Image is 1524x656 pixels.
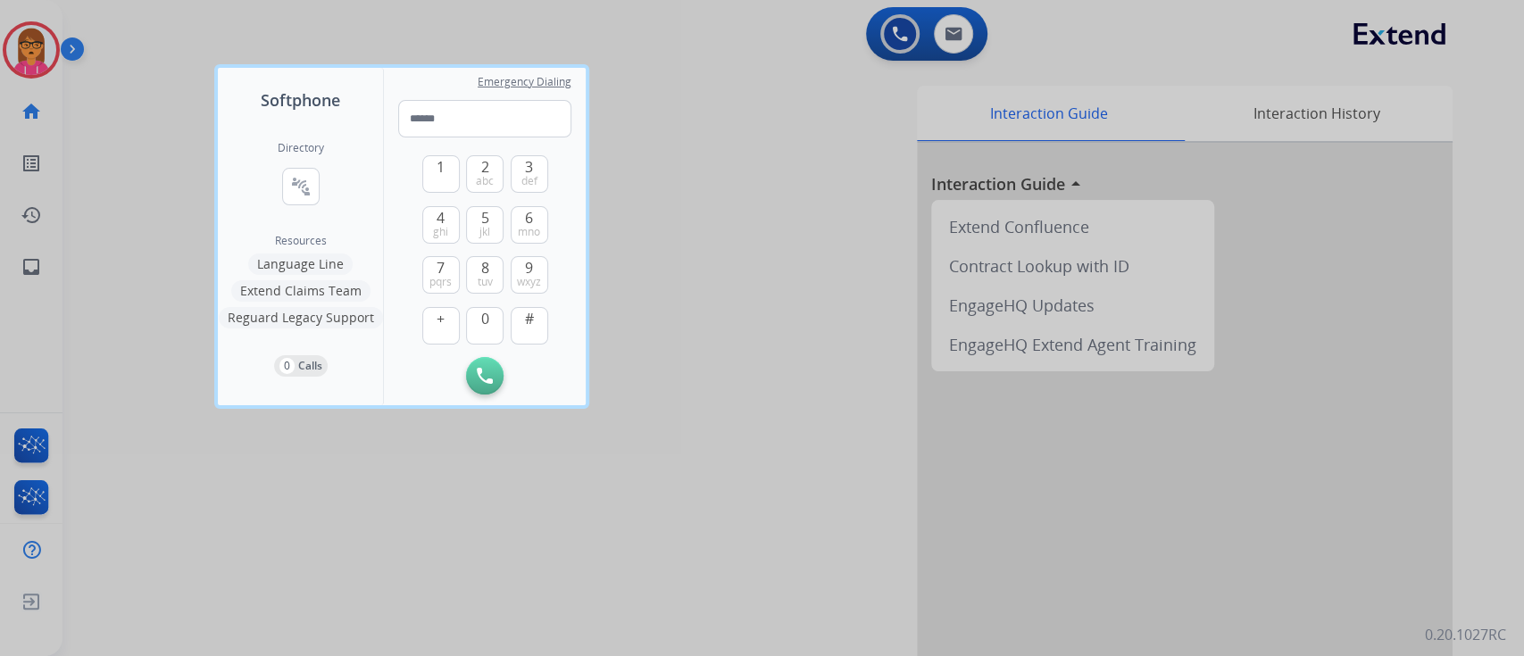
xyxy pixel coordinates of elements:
span: # [525,308,534,329]
span: 7 [437,257,445,278]
p: 0.20.1027RC [1425,624,1506,645]
span: ghi [433,225,448,239]
button: Language Line [248,253,353,275]
span: abc [476,174,494,188]
button: 9wxyz [511,256,548,294]
img: call-button [477,368,493,384]
span: 0 [481,308,489,329]
span: 2 [481,156,489,178]
span: jkl [479,225,490,239]
span: def [521,174,537,188]
button: Extend Claims Team [231,280,371,302]
span: mno [518,225,540,239]
button: + [422,307,460,345]
span: + [437,308,445,329]
span: pqrs [429,275,452,289]
button: 6mno [511,206,548,244]
button: 7pqrs [422,256,460,294]
h2: Directory [278,141,324,155]
p: Calls [298,358,322,374]
span: Softphone [261,87,340,112]
span: Emergency Dialing [478,75,571,89]
button: 2abc [466,155,504,193]
span: 6 [525,207,533,228]
span: tuv [478,275,493,289]
button: 5jkl [466,206,504,244]
span: 4 [437,207,445,228]
button: 1 [422,155,460,193]
button: 4ghi [422,206,460,244]
span: wxyz [517,275,541,289]
span: 8 [481,257,489,278]
mat-icon: connect_without_contact [290,176,312,197]
button: # [511,307,548,345]
button: Reguard Legacy Support [219,307,383,328]
p: 0 [279,358,295,374]
span: 3 [525,156,533,178]
span: Resources [275,234,327,248]
span: 9 [525,257,533,278]
span: 5 [481,207,489,228]
button: 0 [466,307,504,345]
button: 8tuv [466,256,504,294]
button: 0Calls [274,355,328,377]
span: 1 [437,156,445,178]
button: 3def [511,155,548,193]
